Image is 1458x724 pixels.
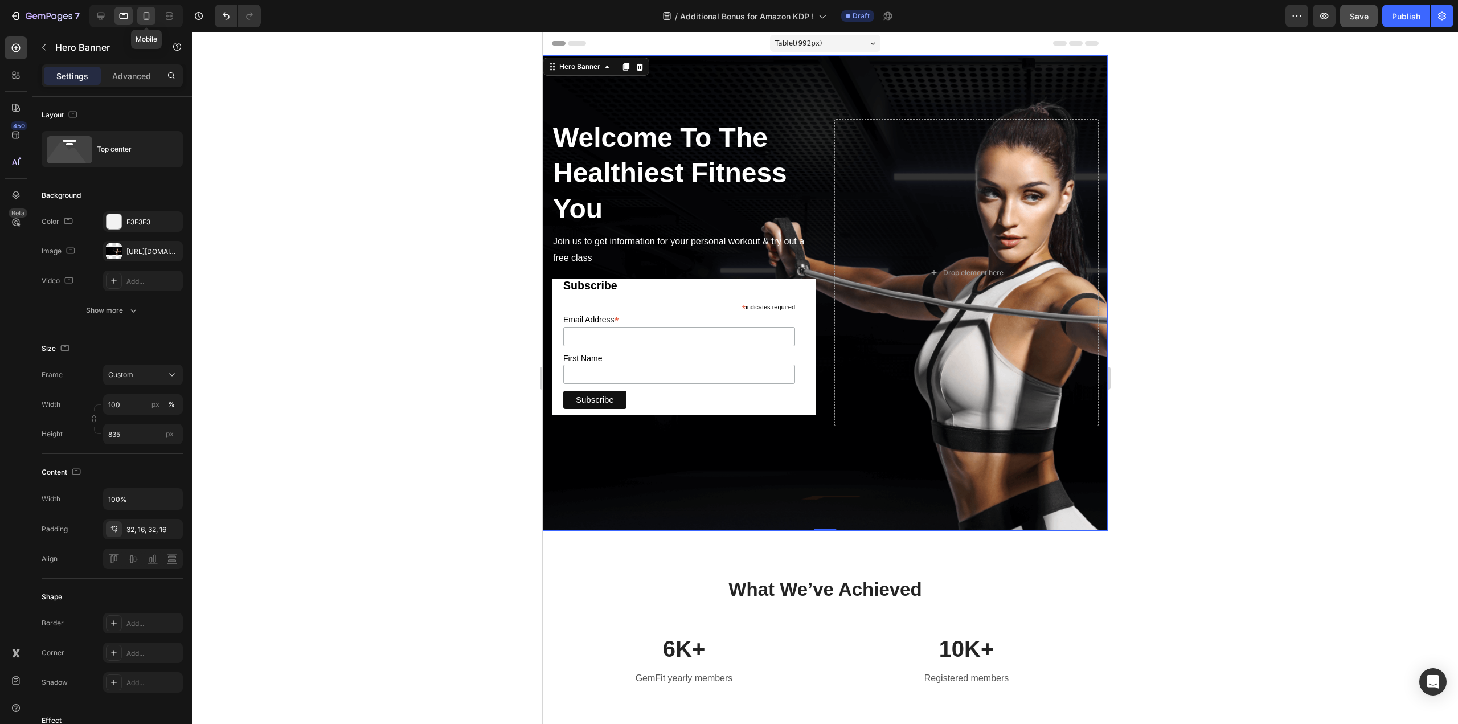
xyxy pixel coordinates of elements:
span: Additional Bonus for Amazon KDP ! [680,10,814,22]
span: / [675,10,678,22]
iframe: Design area [543,32,1108,724]
div: Video [42,273,76,289]
div: Add... [126,276,180,287]
div: Background [42,190,81,201]
div: 32, 16, 32, 16 [126,525,180,535]
input: Auto [104,489,182,509]
div: Width [42,494,60,504]
button: px [165,398,178,411]
div: Publish [1392,10,1420,22]
label: Width [42,399,60,410]
label: Frame [42,370,63,380]
div: Undo/Redo [215,5,261,27]
div: F3F3F3 [126,217,180,227]
div: Open Intercom Messenger [1419,668,1447,696]
div: Add... [126,678,180,688]
div: Padding [42,524,68,534]
span: px [166,430,174,438]
button: Show more [42,300,183,321]
span: Save [1350,11,1369,21]
div: 450 [11,121,27,130]
div: Content [42,465,83,480]
button: % [149,398,162,411]
input: px% [103,394,183,415]
div: Show more [86,305,139,316]
div: Shadow [42,677,68,688]
span: Draft [853,11,870,21]
button: Publish [1382,5,1430,27]
div: Add... [126,619,180,629]
div: Border [42,618,64,628]
div: Color [42,214,75,230]
div: Image [42,244,77,259]
p: 95% [292,685,555,719]
div: Beta [9,208,27,218]
button: Custom [103,365,183,385]
div: % [168,399,175,410]
div: Shape [42,592,62,602]
div: Size [42,341,72,357]
p: Advanced [112,70,151,82]
div: Corner [42,648,64,658]
div: Top center [97,136,166,162]
button: Save [1340,5,1378,27]
div: Layout [42,108,80,123]
div: px [151,399,159,410]
label: Height [42,429,63,439]
div: Align [42,554,58,564]
p: Settings [56,70,88,82]
p: Hero Banner [55,40,152,54]
div: [URL][DOMAIN_NAME] [126,247,180,257]
span: Custom [108,370,133,380]
p: 7 [75,9,80,23]
p: 85% [10,685,273,719]
button: 7 [5,5,85,27]
input: px [103,424,183,444]
div: Add... [126,648,180,658]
